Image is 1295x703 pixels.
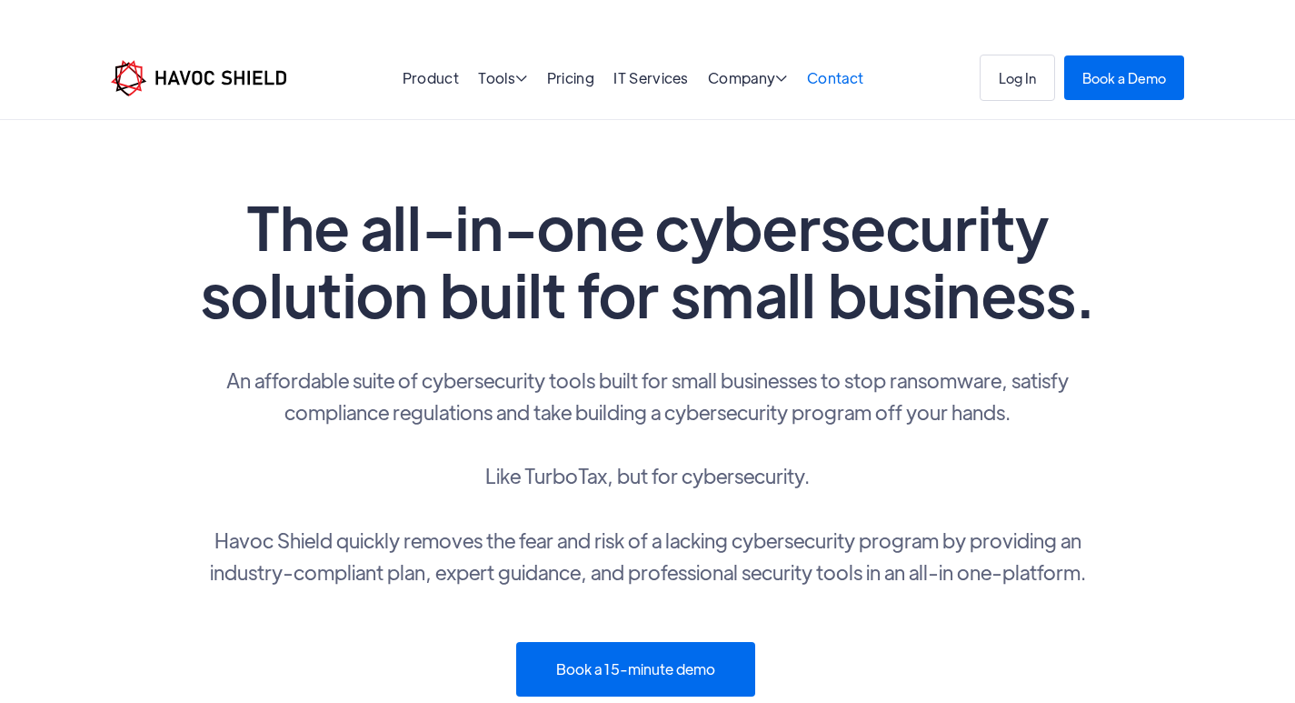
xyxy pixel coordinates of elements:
img: Havoc Shield logo [111,60,286,96]
a: IT Services [613,68,689,87]
h1: The all-in-one cybersecurity solution built for small business. [194,193,1102,327]
div: Company [708,71,788,88]
span:  [515,71,527,85]
a: home [111,60,286,96]
iframe: Chat Widget [992,507,1295,703]
a: Product [403,68,459,87]
a: Log In [980,55,1055,101]
a: Contact [807,68,863,87]
div: Tools [478,71,527,88]
p: An affordable suite of cybersecurity tools built for small businesses to stop ransomware, satisfy... [194,364,1102,588]
a: Pricing [547,68,594,87]
div: Company [708,71,788,88]
a: Book a 15-minute demo [516,642,755,697]
div: Tools [478,71,527,88]
span:  [775,71,787,85]
a: Book a Demo [1064,55,1184,100]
